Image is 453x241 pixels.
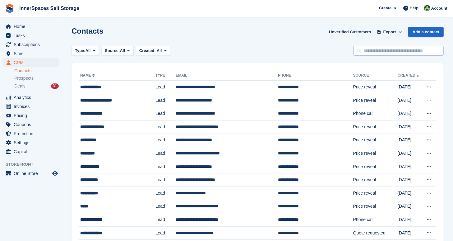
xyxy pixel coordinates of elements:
a: menu [3,169,59,178]
td: [DATE] [398,173,422,187]
td: Lead [155,134,176,147]
a: Add a contact [408,27,444,37]
td: [DATE] [398,147,422,160]
td: [DATE] [398,160,422,173]
a: menu [3,111,59,120]
td: Lead [155,160,176,173]
span: Export [383,29,396,35]
a: Contacts [14,68,59,74]
td: Price reveal [353,147,398,160]
span: Source: [105,48,120,54]
span: Subscriptions [14,40,51,49]
td: [DATE] [398,187,422,200]
span: Created: [139,48,156,53]
td: Price reveal [353,120,398,134]
td: Lead [155,147,176,160]
a: Created [398,73,420,78]
a: menu [3,58,59,67]
td: [DATE] [398,107,422,120]
td: [DATE] [398,120,422,134]
td: [DATE] [398,81,422,94]
a: menu [3,129,59,138]
a: menu [3,40,59,49]
td: [DATE] [398,213,422,227]
span: CRM [14,58,51,67]
td: Price reveal [353,94,398,107]
span: All [120,48,125,54]
button: Type: All [72,46,99,56]
span: Online Store [14,169,51,178]
a: menu [3,147,59,156]
a: menu [3,120,59,129]
td: Lead [155,173,176,187]
span: Tasks [14,31,51,40]
span: Type: [75,48,86,54]
a: Deals 31 [14,83,59,89]
td: [DATE] [398,134,422,147]
button: Export [376,27,403,37]
span: Settings [14,138,51,147]
td: Price reveal [353,173,398,187]
th: Phone [278,71,353,81]
button: Created: All [136,46,170,56]
td: Lead [155,187,176,200]
a: menu [3,93,59,102]
td: Price reveal [353,81,398,94]
td: Lead [155,226,176,240]
a: Prospects [14,75,59,82]
td: Quote requested [353,226,398,240]
span: Create [379,5,391,11]
div: 31 [51,83,59,89]
span: All [86,48,91,54]
td: Price reveal [353,134,398,147]
th: Email [176,71,278,81]
span: Sites [14,49,51,58]
td: [DATE] [398,226,422,240]
span: Capital [14,147,51,156]
span: Prospects [14,75,34,81]
span: Invoices [14,102,51,111]
span: Coupons [14,120,51,129]
td: Price reveal [353,187,398,200]
td: Price reveal [353,200,398,213]
span: Pricing [14,111,51,120]
td: Price reveal [353,160,398,173]
a: menu [3,102,59,111]
td: Phone call [353,107,398,120]
td: [DATE] [398,200,422,213]
a: Name [80,73,96,78]
span: All [157,48,162,53]
span: Home [14,22,51,31]
a: Preview store [51,170,59,177]
button: Source: All [101,46,133,56]
td: Lead [155,200,176,213]
th: Type [155,71,176,81]
span: Analytics [14,93,51,102]
span: Deals [14,83,25,89]
span: Account [431,5,447,12]
a: InnerSpaces Self Storage [17,3,82,13]
th: Source [353,71,398,81]
span: Help [410,5,418,11]
a: menu [3,31,59,40]
span: Protection [14,129,51,138]
img: stora-icon-8386f47178a22dfd0bd8f6a31ec36ba5ce8667c1dd55bd0f319d3a0aa187defe.svg [5,4,14,13]
h1: Contacts [72,27,104,35]
td: Lead [155,107,176,120]
span: Storefront [6,161,62,168]
img: Paula Amey [424,5,430,11]
a: Unverified Customers [326,27,373,37]
td: Lead [155,94,176,107]
td: Lead [155,120,176,134]
a: menu [3,22,59,31]
a: menu [3,138,59,147]
a: menu [3,49,59,58]
td: Lead [155,213,176,227]
td: Phone call [353,213,398,227]
td: [DATE] [398,94,422,107]
td: Lead [155,81,176,94]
